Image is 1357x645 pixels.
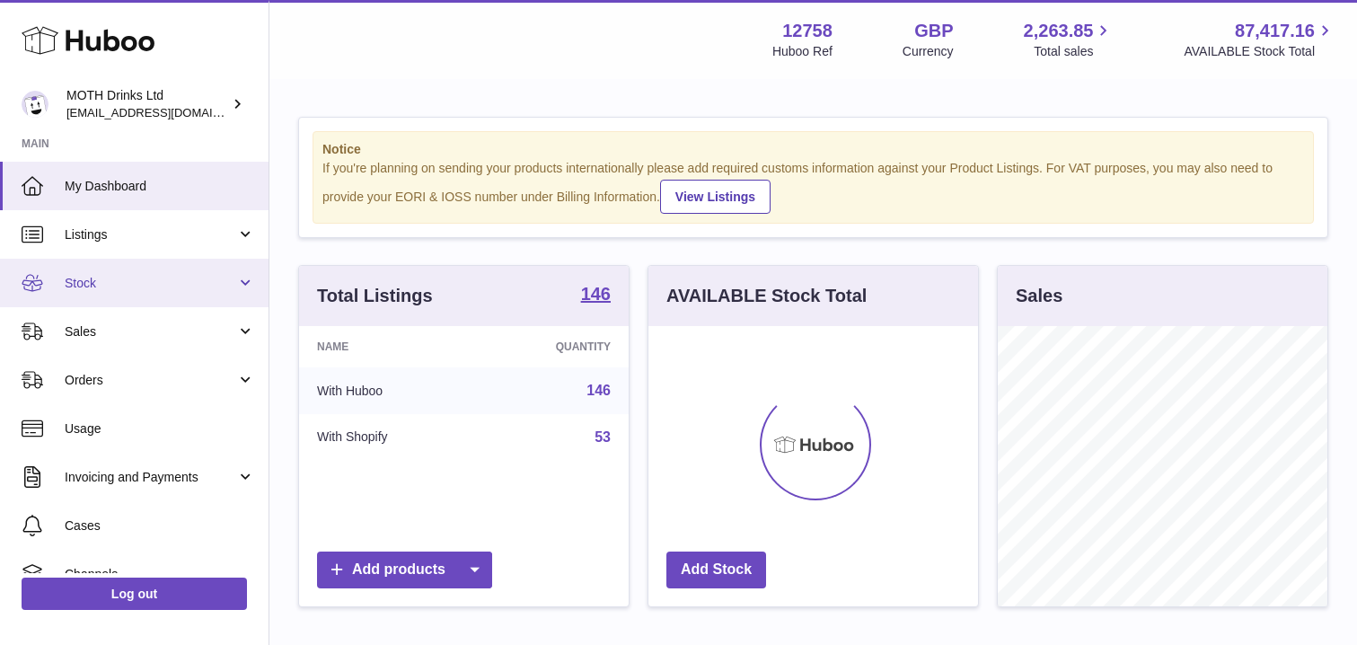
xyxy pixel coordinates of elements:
div: Huboo Ref [772,43,833,60]
span: Total sales [1034,43,1114,60]
a: 53 [595,429,611,445]
td: With Shopify [299,414,477,461]
h3: Total Listings [317,284,433,308]
strong: GBP [914,19,953,43]
td: With Huboo [299,367,477,414]
a: 146 [581,285,611,306]
span: AVAILABLE Stock Total [1184,43,1335,60]
a: 146 [586,383,611,398]
strong: Notice [322,141,1304,158]
a: Add Stock [666,552,766,588]
span: My Dashboard [65,178,255,195]
strong: 12758 [782,19,833,43]
a: View Listings [660,180,771,214]
a: Log out [22,578,247,610]
th: Name [299,326,477,367]
span: 87,417.16 [1235,19,1315,43]
span: 2,263.85 [1024,19,1094,43]
div: MOTH Drinks Ltd [66,87,228,121]
span: Stock [65,275,236,292]
h3: AVAILABLE Stock Total [666,284,867,308]
a: 87,417.16 AVAILABLE Stock Total [1184,19,1335,60]
h3: Sales [1016,284,1062,308]
div: If you're planning on sending your products internationally please add required customs informati... [322,160,1304,214]
a: Add products [317,552,492,588]
div: Currency [903,43,954,60]
span: Listings [65,226,236,243]
img: orders@mothdrinks.com [22,91,48,118]
span: Invoicing and Payments [65,469,236,486]
span: Orders [65,372,236,389]
span: Channels [65,566,255,583]
a: 2,263.85 Total sales [1024,19,1115,60]
th: Quantity [477,326,629,367]
span: [EMAIL_ADDRESS][DOMAIN_NAME] [66,105,264,119]
strong: 146 [581,285,611,303]
span: Cases [65,517,255,535]
span: Usage [65,420,255,437]
span: Sales [65,323,236,340]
